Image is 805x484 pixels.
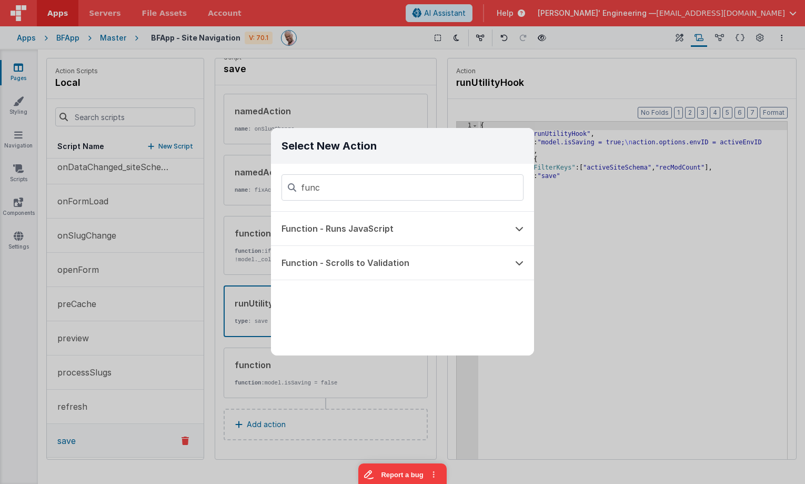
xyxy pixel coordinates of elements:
[281,174,524,201] input: Search actions
[271,246,505,280] button: Function - Scrolls to Validation
[271,212,505,245] button: Function - Runs JavaScript
[271,128,534,164] h3: Select New Action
